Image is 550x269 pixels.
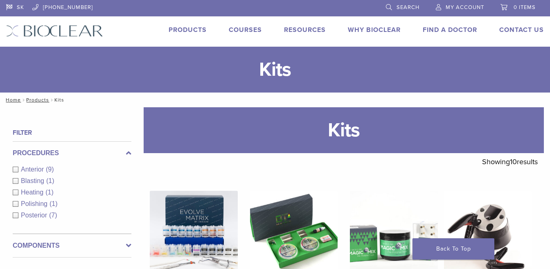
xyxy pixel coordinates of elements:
span: (1) [46,177,54,184]
span: Search [397,4,419,11]
span: Heating [21,189,45,196]
a: Resources [284,26,326,34]
a: Products [26,97,49,103]
h1: Kits [144,107,544,153]
span: Blasting [21,177,46,184]
a: Back To Top [412,238,494,260]
a: Products [169,26,207,34]
h4: Filter [13,128,131,138]
a: Find A Doctor [423,26,477,34]
span: 0 items [514,4,536,11]
p: Showing results [482,153,538,170]
a: Courses [229,26,262,34]
span: (1) [45,189,54,196]
label: Procedures [13,148,131,158]
label: Components [13,241,131,251]
a: Home [3,97,21,103]
span: 10 [510,157,517,166]
span: / [21,98,26,102]
span: Polishing [21,200,50,207]
a: Why Bioclear [348,26,401,34]
span: (7) [49,212,57,219]
span: / [49,98,54,102]
span: Posterior [21,212,49,219]
span: My Account [446,4,484,11]
a: Contact Us [499,26,544,34]
span: (1) [50,200,58,207]
span: (9) [46,166,54,173]
img: Bioclear [6,25,103,37]
span: Anterior [21,166,46,173]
